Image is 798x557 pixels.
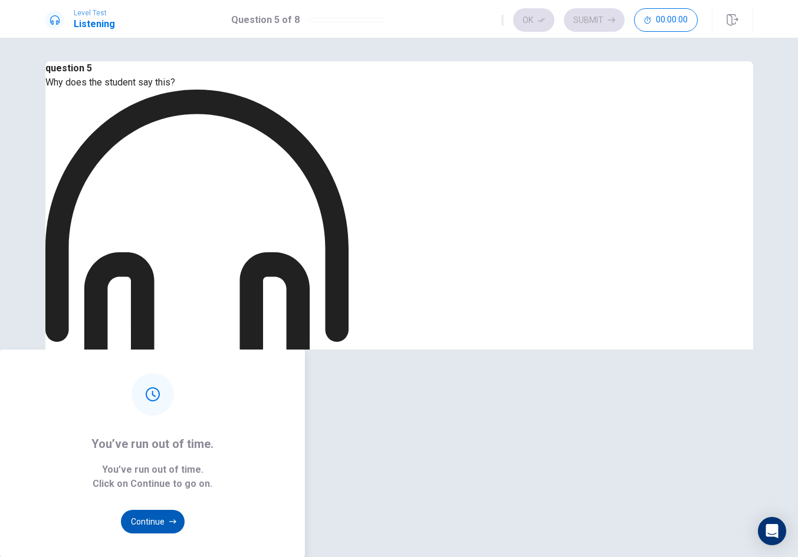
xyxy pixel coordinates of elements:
p: Click on Continue to go on. [91,477,214,491]
h1: Listening [74,17,115,31]
button: Continue [121,510,185,533]
h4: question 5 [45,61,349,75]
p: You’ve run out of time. [91,463,214,477]
button: 00:00:00 [634,8,698,32]
span: Why does the student say this? [45,77,175,88]
span: 00:00:00 [656,15,688,25]
span: You’ve run out of time. [91,434,214,453]
div: Open Intercom Messenger [758,517,786,545]
h1: Question 5 of 8 [231,13,300,27]
span: Level Test [74,9,115,17]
